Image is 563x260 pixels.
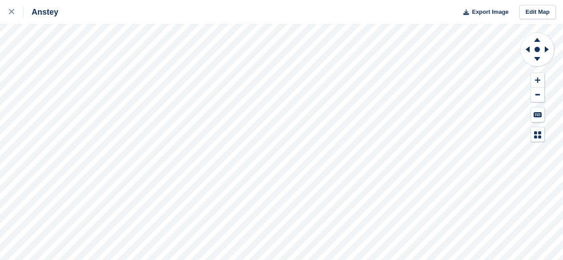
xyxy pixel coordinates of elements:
[531,127,544,142] button: Map Legend
[531,88,544,102] button: Zoom Out
[519,5,556,20] a: Edit Map
[531,73,544,88] button: Zoom In
[24,7,58,17] div: Anstey
[458,5,509,20] button: Export Image
[472,8,508,16] span: Export Image
[531,107,544,122] button: Keyboard Shortcuts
